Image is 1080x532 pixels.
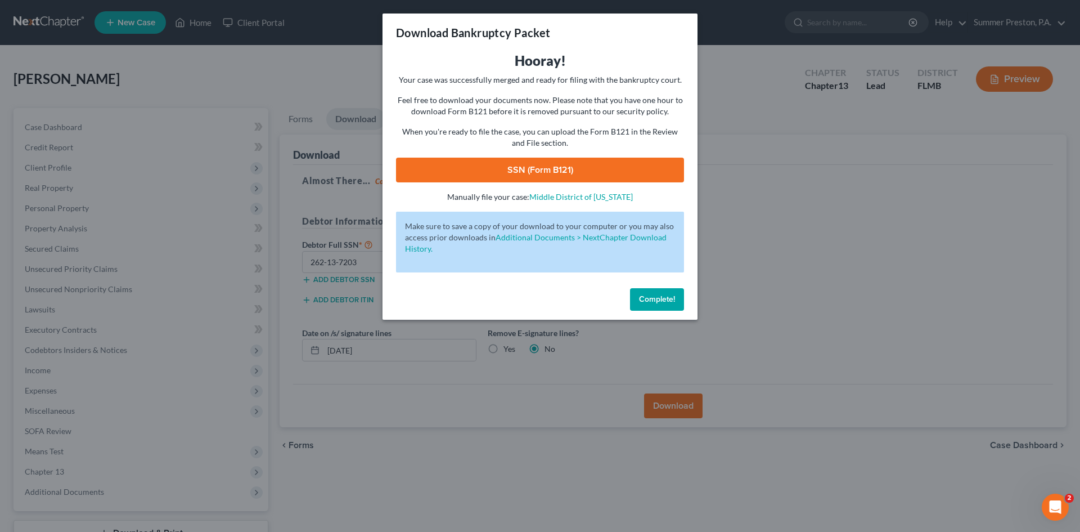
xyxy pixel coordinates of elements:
p: Feel free to download your documents now. Please note that you have one hour to download Form B12... [396,95,684,117]
span: Complete! [639,294,675,304]
p: When you're ready to file the case, you can upload the Form B121 in the Review and File section. [396,126,684,149]
h3: Hooray! [396,52,684,70]
a: Additional Documents > NextChapter Download History. [405,233,667,253]
iframe: Intercom live chat [1042,494,1069,521]
p: Your case was successfully merged and ready for filing with the bankruptcy court. [396,74,684,86]
button: Complete! [630,288,684,311]
a: Middle District of [US_STATE] [529,192,633,202]
p: Manually file your case: [396,191,684,203]
span: 2 [1065,494,1074,503]
a: SSN (Form B121) [396,158,684,182]
h3: Download Bankruptcy Packet [396,25,550,41]
p: Make sure to save a copy of your download to your computer or you may also access prior downloads in [405,221,675,254]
